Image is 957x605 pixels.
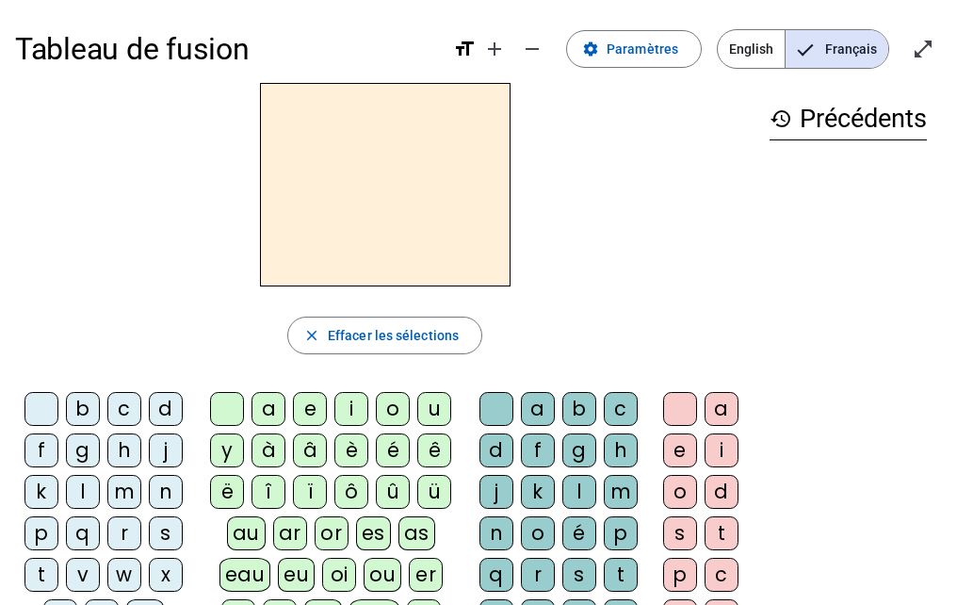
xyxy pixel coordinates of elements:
[770,98,927,140] h3: Précédents
[479,558,513,592] div: q
[251,433,285,467] div: à
[149,558,183,592] div: x
[251,475,285,509] div: î
[328,324,459,347] span: Effacer les sélections
[219,558,271,592] div: eau
[210,433,244,467] div: y
[364,558,401,592] div: ou
[24,433,58,467] div: f
[479,433,513,467] div: d
[303,327,320,344] mat-icon: close
[912,38,934,60] mat-icon: open_in_full
[417,392,451,426] div: u
[718,30,785,68] span: English
[705,433,738,467] div: i
[322,558,356,592] div: oi
[607,38,678,60] span: Paramètres
[107,392,141,426] div: c
[376,392,410,426] div: o
[521,516,555,550] div: o
[149,475,183,509] div: n
[334,475,368,509] div: ô
[717,29,889,69] mat-button-toggle-group: Language selection
[705,475,738,509] div: d
[210,475,244,509] div: ë
[521,475,555,509] div: k
[663,433,697,467] div: e
[663,516,697,550] div: s
[521,392,555,426] div: a
[227,516,266,550] div: au
[562,516,596,550] div: é
[483,38,506,60] mat-icon: add
[66,433,100,467] div: g
[293,433,327,467] div: â
[107,558,141,592] div: w
[251,392,285,426] div: a
[409,558,443,592] div: er
[149,516,183,550] div: s
[66,475,100,509] div: l
[278,558,315,592] div: eu
[398,516,435,550] div: as
[582,41,599,57] mat-icon: settings
[521,558,555,592] div: r
[604,392,638,426] div: c
[705,516,738,550] div: t
[604,558,638,592] div: t
[315,516,349,550] div: or
[417,475,451,509] div: ü
[566,30,702,68] button: Paramètres
[562,392,596,426] div: b
[334,433,368,467] div: è
[562,433,596,467] div: g
[513,30,551,68] button: Diminuer la taille de la police
[376,433,410,467] div: é
[521,433,555,467] div: f
[604,516,638,550] div: p
[705,558,738,592] div: c
[293,392,327,426] div: e
[24,516,58,550] div: p
[604,475,638,509] div: m
[24,475,58,509] div: k
[66,516,100,550] div: q
[476,30,513,68] button: Augmenter la taille de la police
[417,433,451,467] div: ê
[107,433,141,467] div: h
[562,475,596,509] div: l
[663,558,697,592] div: p
[604,433,638,467] div: h
[293,475,327,509] div: ï
[453,38,476,60] mat-icon: format_size
[15,19,438,79] h1: Tableau de fusion
[770,107,792,130] mat-icon: history
[479,475,513,509] div: j
[273,516,307,550] div: ar
[904,30,942,68] button: Entrer en plein écran
[663,475,697,509] div: o
[287,317,482,354] button: Effacer les sélections
[562,558,596,592] div: s
[107,516,141,550] div: r
[66,392,100,426] div: b
[356,516,391,550] div: es
[521,38,543,60] mat-icon: remove
[705,392,738,426] div: a
[334,392,368,426] div: i
[149,433,183,467] div: j
[376,475,410,509] div: û
[107,475,141,509] div: m
[24,558,58,592] div: t
[66,558,100,592] div: v
[149,392,183,426] div: d
[479,516,513,550] div: n
[786,30,888,68] span: Français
